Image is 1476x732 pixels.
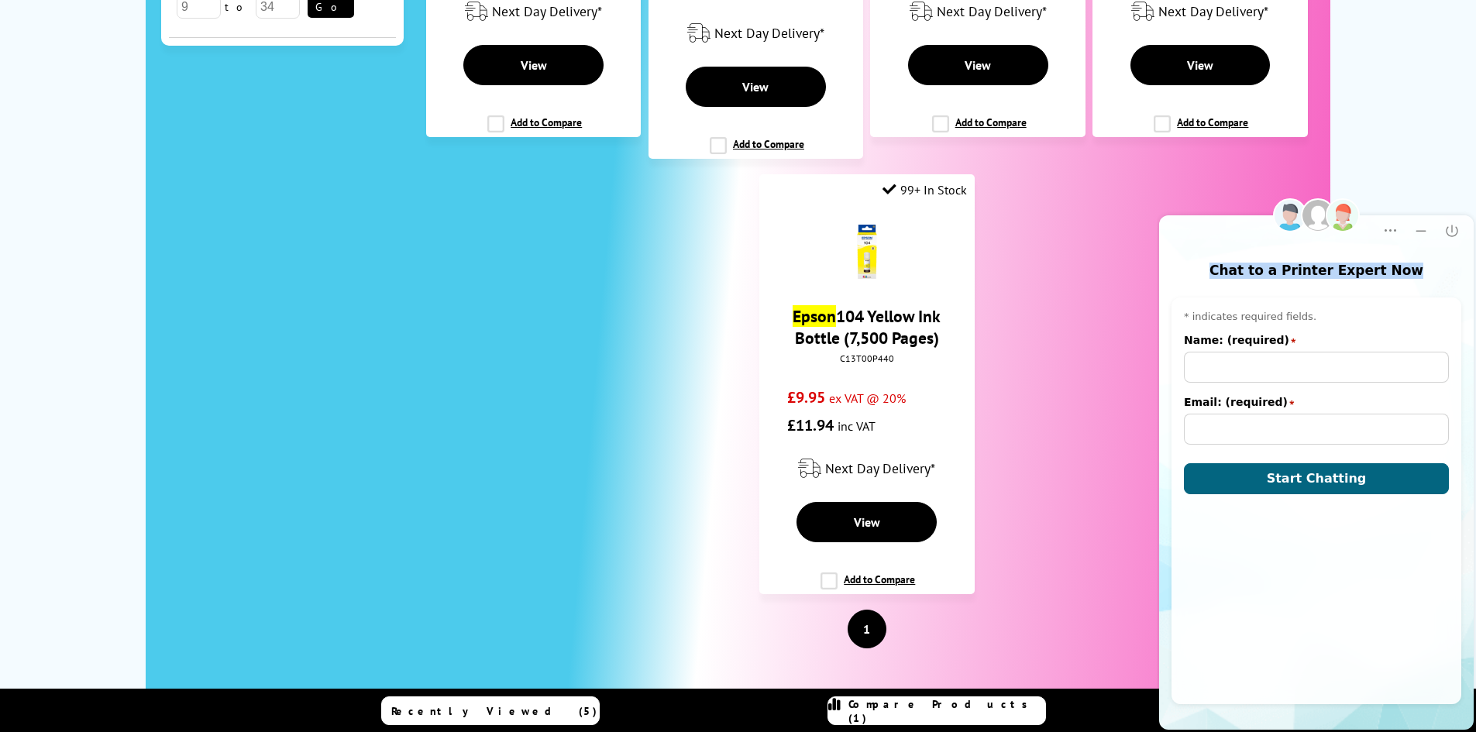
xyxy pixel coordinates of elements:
[965,57,991,73] span: View
[827,696,1046,725] a: Compare Products (1)
[796,502,937,542] a: View
[825,459,935,477] span: Next Day Delivery*
[840,225,894,279] img: Epson-104-Yellow-Ink-Bottle2-Small.gif
[1158,2,1268,20] span: Next Day Delivery*
[793,305,941,349] a: Epson104 Yellow Ink Bottle (7,500 Pages)
[1130,45,1271,85] a: View
[771,352,962,364] div: C13T00P440
[492,2,602,20] span: Next Day Delivery*
[767,447,966,490] div: modal_delivery
[854,514,880,530] span: View
[793,305,836,327] mark: Epson
[742,79,769,95] span: View
[1154,115,1248,145] label: Add to Compare
[829,390,906,406] span: ex VAT @ 20%
[1157,190,1476,732] iframe: chat window
[521,57,547,73] span: View
[463,45,604,85] a: View
[1187,57,1213,73] span: View
[848,697,1045,725] span: Compare Products (1)
[838,418,876,434] span: inc VAT
[381,696,600,725] a: Recently Viewed (5)
[787,387,825,407] span: £9.95
[391,704,597,718] span: Recently Viewed (5)
[710,137,804,167] label: Add to Compare
[487,115,582,145] label: Add to Compare
[932,115,1027,145] label: Add to Compare
[883,182,967,198] div: 99+ In Stock
[656,12,855,55] div: modal_delivery
[908,45,1048,85] a: View
[821,572,915,602] label: Add to Compare
[787,415,834,435] span: £11.94
[714,24,824,42] span: Next Day Delivery*
[937,2,1047,20] span: Next Day Delivery*
[686,67,826,107] a: View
